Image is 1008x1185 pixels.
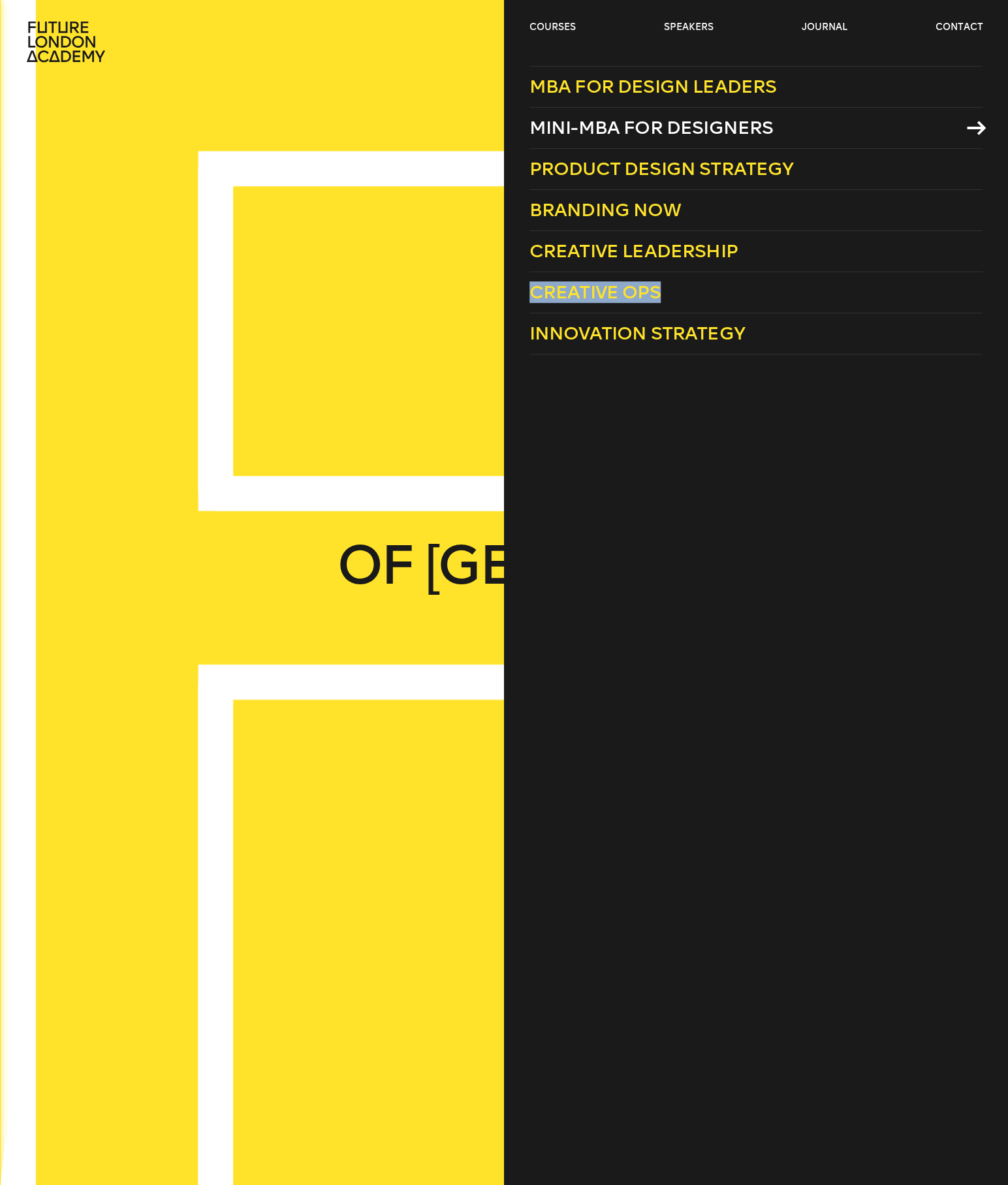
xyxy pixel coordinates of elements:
span: Creative Ops [529,281,661,303]
a: contact [935,21,983,34]
a: Innovation Strategy [529,313,983,355]
a: Creative Ops [529,272,983,313]
a: Mini-MBA for Designers [529,108,983,149]
span: Creative Leadership [529,240,738,262]
span: Innovation Strategy [529,323,745,344]
span: Mini-MBA for Designers [529,117,774,138]
a: speakers [664,21,714,34]
a: Branding Now [529,190,983,231]
a: MBA for Design Leaders [529,66,983,108]
a: courses [529,21,576,34]
span: Branding Now [529,199,681,221]
a: journal [801,21,847,34]
span: Product Design Strategy [529,158,794,180]
a: Product Design Strategy [529,149,983,190]
span: MBA for Design Leaders [529,76,777,97]
a: Creative Leadership [529,231,983,272]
